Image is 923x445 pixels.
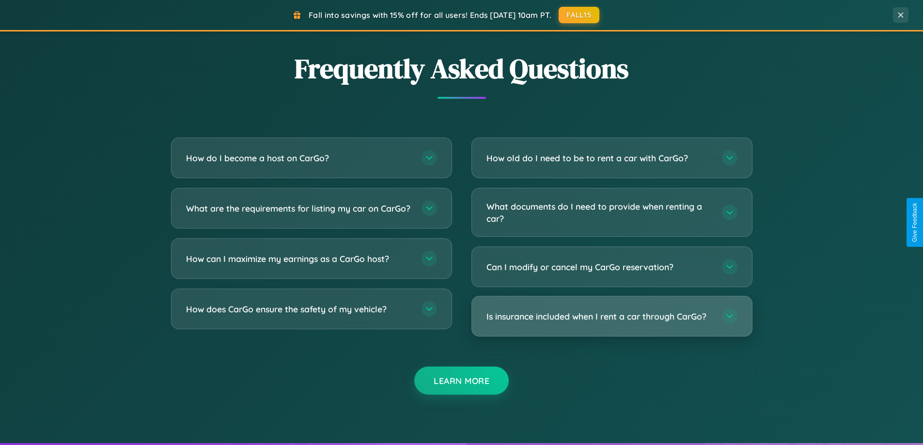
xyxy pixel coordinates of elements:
h3: How do I become a host on CarGo? [186,152,412,164]
h3: What are the requirements for listing my car on CarGo? [186,202,412,215]
h3: Can I modify or cancel my CarGo reservation? [486,261,712,273]
h3: How does CarGo ensure the safety of my vehicle? [186,303,412,315]
h3: How old do I need to be to rent a car with CarGo? [486,152,712,164]
span: Fall into savings with 15% off for all users! Ends [DATE] 10am PT. [309,10,551,20]
button: Learn More [414,367,509,395]
h3: What documents do I need to provide when renting a car? [486,200,712,224]
div: Give Feedback [911,203,918,242]
h2: Frequently Asked Questions [171,50,752,87]
h3: How can I maximize my earnings as a CarGo host? [186,253,412,265]
button: FALL15 [559,7,599,23]
h3: Is insurance included when I rent a car through CarGo? [486,310,712,322]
